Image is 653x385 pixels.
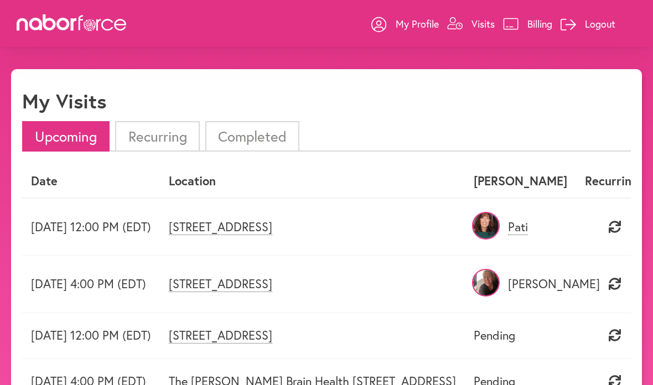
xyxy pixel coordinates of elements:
p: [PERSON_NAME] [474,277,567,291]
h1: My Visits [22,89,106,113]
img: QJkKvNI0TDGtW7ImXZHV [472,269,500,296]
p: Visits [471,17,495,30]
th: Location [160,165,465,197]
li: Upcoming [22,121,110,152]
p: My Profile [396,17,439,30]
a: My Profile [371,7,439,40]
td: Pending [465,313,576,358]
td: [DATE] 12:00 PM (EDT) [22,198,160,256]
th: [PERSON_NAME] [465,165,576,197]
th: Date [22,165,160,197]
td: [DATE] 12:00 PM (EDT) [22,313,160,358]
a: Visits [447,7,495,40]
p: Logout [585,17,615,30]
a: Logout [561,7,615,40]
a: Billing [503,7,552,40]
li: Recurring [115,121,199,152]
p: Billing [527,17,552,30]
img: 4bOYV04NRNSVUNoRj6Iq [472,212,500,240]
td: [DATE] 4:00 PM (EDT) [22,256,160,313]
li: Completed [205,121,299,152]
